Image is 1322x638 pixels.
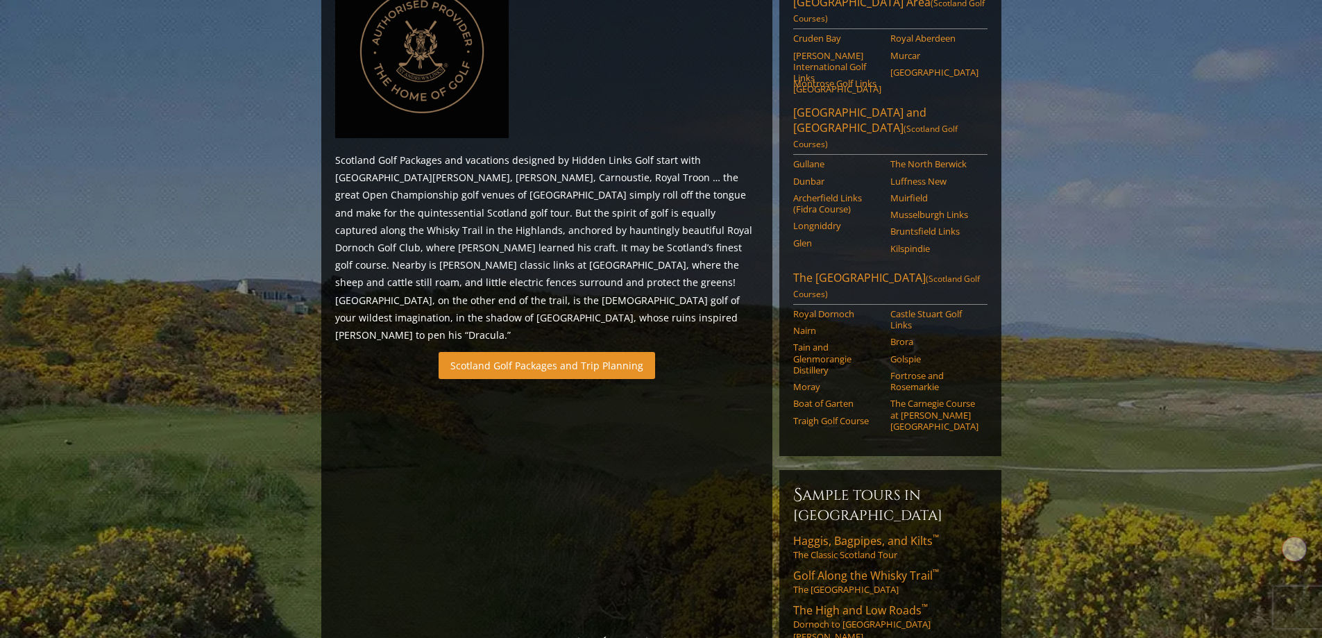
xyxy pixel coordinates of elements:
[793,325,881,336] a: Nairn
[793,273,980,300] span: (Scotland Golf Courses)
[890,176,978,187] a: Luffness New
[890,33,978,44] a: Royal Aberdeen
[793,381,881,392] a: Moray
[793,105,988,155] a: [GEOGRAPHIC_DATA] and [GEOGRAPHIC_DATA](Scotland Golf Courses)
[793,533,939,548] span: Haggis, Bagpipes, and Kilts
[793,237,881,249] a: Glen
[793,176,881,187] a: Dunbar
[793,123,958,150] span: (Scotland Golf Courses)
[890,50,978,61] a: Murcar
[793,533,988,561] a: Haggis, Bagpipes, and Kilts™The Classic Scotland Tour
[439,352,655,379] a: Scotland Golf Packages and Trip Planning
[890,243,978,254] a: Kilspindie
[890,209,978,220] a: Musselburgh Links
[793,50,881,95] a: [PERSON_NAME] International Golf Links [GEOGRAPHIC_DATA]
[890,308,978,331] a: Castle Stuart Golf Links
[793,568,939,583] span: Golf Along the Whisky Trail
[933,566,939,578] sup: ™
[793,342,881,376] a: Tain and Glenmorangie Distillery
[793,603,928,618] span: The High and Low Roads
[793,484,988,525] h6: Sample Tours in [GEOGRAPHIC_DATA]
[793,220,881,231] a: Longniddry
[890,398,978,432] a: The Carnegie Course at [PERSON_NAME][GEOGRAPHIC_DATA]
[793,158,881,169] a: Gullane
[890,226,978,237] a: Bruntsfield Links
[890,158,978,169] a: The North Berwick
[890,192,978,203] a: Muirfield
[890,336,978,347] a: Brora
[335,151,759,344] p: Scotland Golf Packages and vacations designed by Hidden Links Golf start with [GEOGRAPHIC_DATA][P...
[793,415,881,426] a: Traigh Golf Course
[793,568,988,596] a: Golf Along the Whisky Trail™The [GEOGRAPHIC_DATA]
[793,270,988,305] a: The [GEOGRAPHIC_DATA](Scotland Golf Courses)
[793,308,881,319] a: Royal Dornoch
[922,601,928,613] sup: ™
[890,370,978,393] a: Fortrose and Rosemarkie
[793,78,881,89] a: Montrose Golf Links
[933,532,939,544] sup: ™
[793,192,881,215] a: Archerfield Links (Fidra Course)
[793,398,881,409] a: Boat of Garten
[890,67,978,78] a: [GEOGRAPHIC_DATA]
[890,353,978,364] a: Golspie
[793,33,881,44] a: Cruden Bay
[335,387,759,626] iframe: Sir-Nick-favorite-Open-Rota-Venues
